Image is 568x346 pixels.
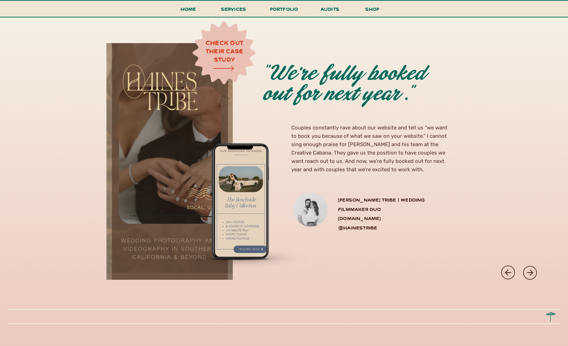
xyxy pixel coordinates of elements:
[263,64,454,116] h2: "We're fully booked out for next year ."
[205,38,244,63] a: check out their case study
[219,5,248,17] a: services
[268,5,300,17] a: portfolio
[355,5,389,17] a: shop
[221,6,246,12] span: services
[177,5,199,17] a: Home
[320,5,340,17] a: audits
[291,123,448,180] p: Couples constantly rave about our website and tell us “we want to book you because of what we saw...
[338,195,451,227] h3: [PERSON_NAME] Tribe | WEDDING filmmaker duo [DOMAIN_NAME] @hainestribe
